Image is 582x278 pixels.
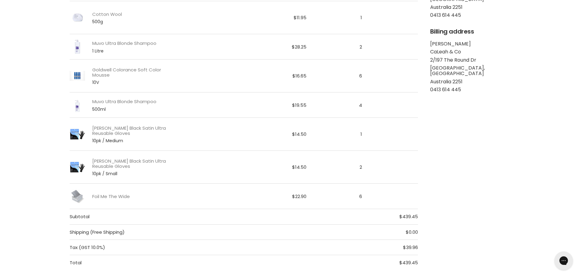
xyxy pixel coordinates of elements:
span: $28.25 [292,44,306,50]
img: Cotton Wool - 500g [70,6,85,29]
li: [GEOGRAPHIC_DATA], [GEOGRAPHIC_DATA] [430,65,513,77]
span: 1 Litre [92,49,175,53]
a: Foil Me The Wide [92,194,130,199]
a: Muvo Ultra Blonde Shampoo [92,41,156,46]
td: 6 [306,60,362,92]
span: 500ml [92,107,175,112]
a: Cotton Wool [92,12,122,17]
li: CaLeah & Co [430,49,513,55]
iframe: Gorgias live chat messenger [551,249,576,272]
a: Muvo Ultra Blonde Shampoo [92,99,156,104]
span: 500g [92,19,175,24]
td: 1 [306,1,362,34]
a: Goldwell Colorance Soft Color Mousse [92,67,175,78]
td: 6 [306,184,362,209]
span: $39.96 [403,244,418,251]
td: 1 [306,118,362,151]
span: Shipping (Free Shipping) [70,224,362,240]
img: Muvo Ultra Blonde Shampoo - 1 Litre [70,39,85,54]
img: Goldwell Colorance Soft Color Mousse - 10V [70,64,85,87]
span: 10V [92,80,175,85]
a: [PERSON_NAME] Black Satin Ultra Reusable Gloves [92,125,175,136]
td: 2 [306,34,362,60]
span: $19.55 [292,102,306,108]
span: $0.00 [406,229,418,235]
img: Muvo Ultra Blonde Shampoo - 500ml [70,97,85,113]
td: 2 [306,151,362,184]
td: 4 [306,92,362,118]
span: $16.65 [292,73,306,79]
li: [PERSON_NAME] [430,41,513,47]
span: $14.50 [292,131,306,137]
span: $22.90 [292,193,306,200]
img: Foil Me The Wide [70,189,85,204]
a: [PERSON_NAME] Black Satin Ultra Reusable Gloves [92,158,175,169]
span: 10pk / Medium [92,138,175,143]
span: 10pk / Small [92,171,175,176]
span: $11.95 [294,14,306,21]
h2: Billing address [430,28,513,35]
span: Subtotal [70,209,362,224]
img: Robert De Soto Black Satin Ultra Reusable Gloves - 10pk / Small [70,156,85,179]
span: Tax (GST 10.0%) [70,240,362,255]
li: Australia 2251 [430,5,513,10]
li: 0413 614 445 [430,13,513,18]
li: 0413 614 445 [430,87,513,92]
span: $439.45 [399,213,418,220]
li: 2/197 The Round Dr [430,57,513,63]
img: Robert De Soto Black Satin Ultra Reusable Gloves - 10pk / Medium [70,123,85,146]
li: Australia 2251 [430,79,513,85]
span: $14.50 [292,164,306,170]
span: $439.45 [399,259,418,266]
span: Total [70,255,362,270]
